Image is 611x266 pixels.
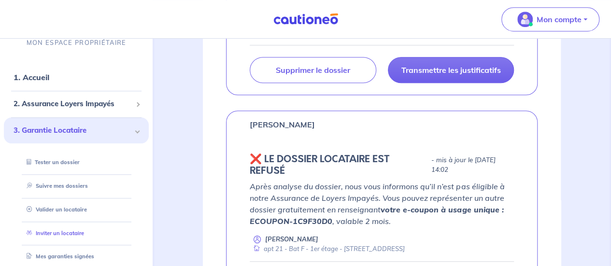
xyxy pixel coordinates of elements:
p: [PERSON_NAME] [250,119,315,130]
div: 3. Garantie Locataire [4,117,149,144]
img: Cautioneo [270,13,342,25]
p: Transmettre les justificatifs [401,65,500,75]
div: Suivre mes dossiers [15,178,137,194]
div: Mes garanties signées [15,249,137,265]
div: Tester un dossier [15,154,137,170]
div: 2. Assurance Loyers Impayés [4,95,149,113]
span: 2. Assurance Loyers Impayés [14,98,132,110]
a: 1. Accueil [14,72,49,82]
span: 3. Garantie Locataire [14,125,132,136]
p: Supprimer le dossier [276,65,350,75]
a: Mes garanties signées [23,253,94,260]
div: state: REJECTED, Context: NEW,CHOOSE-CERTIFICATE,ALONE,RENTER-DOCUMENTS [250,154,514,177]
div: apt 21 - Bat F - 1er étage - [STREET_ADDRESS] [250,244,405,253]
div: Valider un locataire [15,202,137,218]
div: Inviter un locataire [15,225,137,241]
div: 1. Accueil [4,68,149,87]
a: Supprimer le dossier [250,57,376,83]
a: Suivre mes dossiers [23,182,88,189]
p: [PERSON_NAME] [265,235,318,244]
a: Transmettre les justificatifs [388,57,514,83]
img: illu_account_valid_menu.svg [517,12,533,27]
p: Mon compte [537,14,582,25]
a: Valider un locataire [23,206,87,213]
a: Tester un dossier [23,159,80,166]
a: Inviter un locataire [23,230,84,237]
p: - mis à jour le [DATE] 14:02 [431,155,514,175]
h5: ❌️️ LE DOSSIER LOCATAIRE EST REFUSÉ [250,154,427,177]
button: illu_account_valid_menu.svgMon compte [501,7,599,31]
p: Après analyse du dossier, nous vous informons qu’il n’est pas éligible à notre Assurance de Loyer... [250,181,514,227]
p: MON ESPACE PROPRIÉTAIRE [27,38,126,47]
